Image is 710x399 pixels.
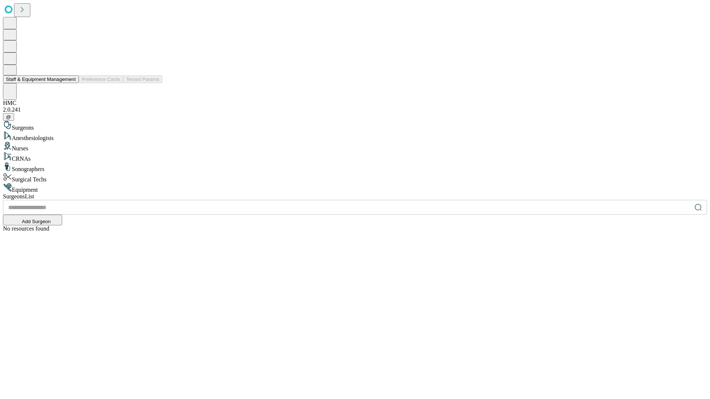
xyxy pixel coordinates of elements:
[3,141,707,152] div: Nurses
[3,75,79,83] button: Staff & Equipment Management
[3,215,62,225] button: Add Surgeon
[123,75,162,83] button: Tenant Params
[3,131,707,141] div: Anesthesiologists
[22,219,51,224] span: Add Surgeon
[3,193,707,200] div: Surgeons List
[6,114,11,120] span: @
[3,183,707,193] div: Equipment
[3,113,14,121] button: @
[3,106,707,113] div: 2.0.241
[3,225,707,232] div: No resources found
[3,162,707,173] div: Sonographers
[79,75,123,83] button: Preference Cards
[3,173,707,183] div: Surgical Techs
[3,121,707,131] div: Surgeons
[3,152,707,162] div: CRNAs
[3,100,707,106] div: HMC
